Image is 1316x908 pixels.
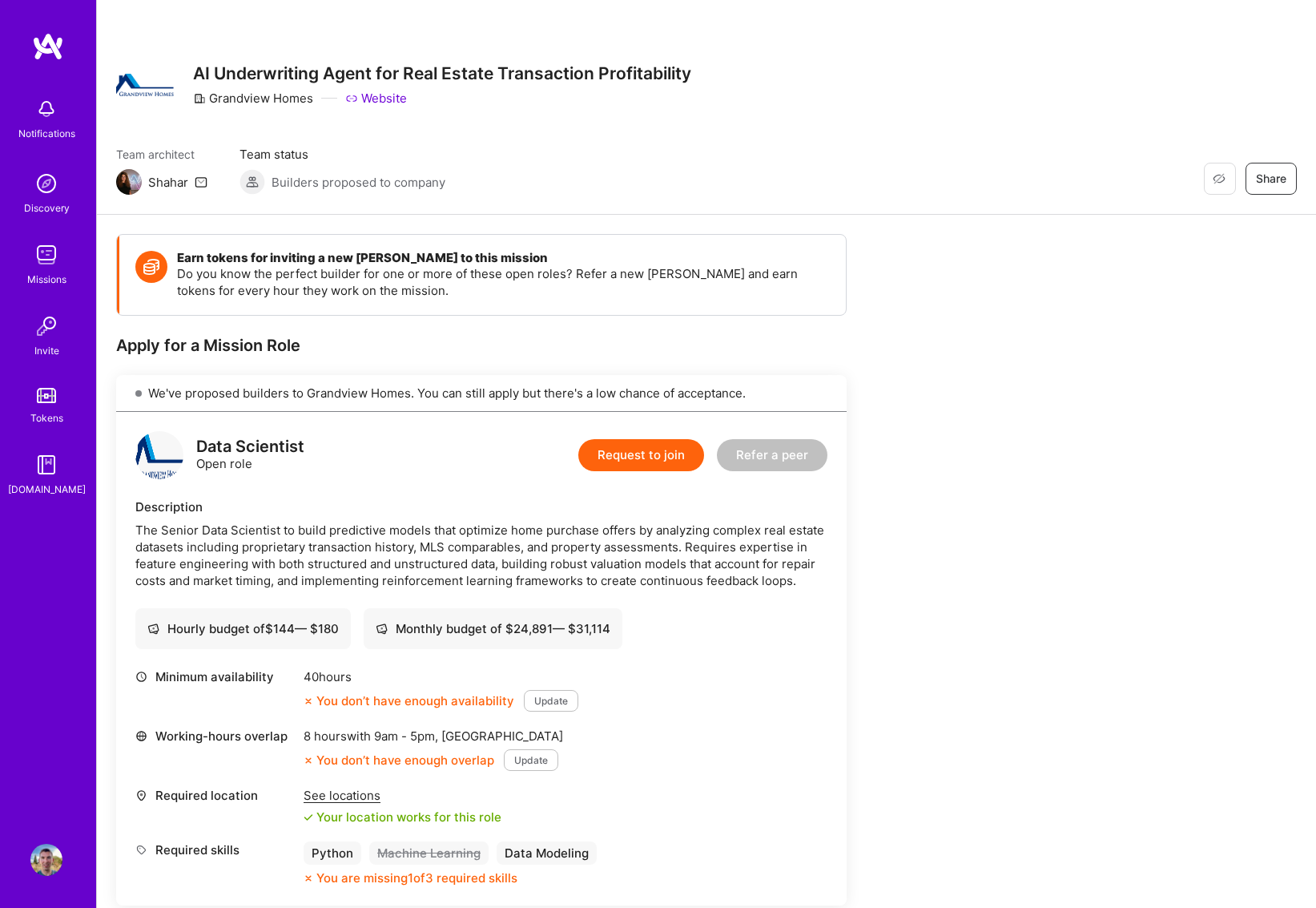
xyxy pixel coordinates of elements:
[304,668,578,685] div: 40 hours
[316,870,517,886] div: You are missing 1 of 3 required skills
[24,200,70,216] div: Discovery
[1213,172,1225,185] i: icon EyeClosed
[177,251,830,265] h4: Earn tokens for inviting a new [PERSON_NAME] to this mission
[116,146,207,163] span: Team architect
[116,169,142,195] img: Team Architect
[37,388,56,403] img: tokens
[135,668,296,685] div: Minimum availability
[376,620,610,637] div: Monthly budget of $ 24,891 — $ 31,114
[34,342,59,359] div: Invite
[272,174,445,191] span: Builders proposed to company
[239,169,265,195] img: Builders proposed to company
[1256,171,1286,187] span: Share
[147,620,339,637] div: Hourly budget of $ 144 — $ 180
[304,787,501,804] div: See locations
[304,874,313,883] i: icon CloseOrange
[195,176,207,188] i: icon Mail
[148,174,188,191] div: Shahar
[135,841,296,858] div: Required skills
[304,728,563,745] div: 8 hours with [GEOGRAPHIC_DATA]
[304,752,494,769] div: You don’t have enough overlap
[27,271,66,288] div: Missions
[369,841,489,865] div: Machine Learning
[116,335,847,356] div: Apply for a Mission Role
[304,696,313,706] i: icon CloseOrange
[578,439,704,471] button: Request to join
[26,844,66,876] a: User Avatar
[304,809,501,825] div: Your location works for this role
[304,813,313,822] i: icon Check
[30,310,62,342] img: Invite
[135,787,296,804] div: Required location
[135,251,167,283] img: Token icon
[116,375,847,412] div: We've proposed builders to Grandview Homes. You can still apply but there's a low chance of accep...
[193,63,691,83] h3: AI Underwriting Agent for Real Estate Transaction Profitability
[135,730,147,742] i: icon World
[116,74,174,96] img: Company Logo
[30,239,62,271] img: teamwork
[239,146,445,163] span: Team status
[147,623,159,635] i: icon Cash
[717,439,827,471] button: Refer a peer
[135,498,827,515] div: Description
[371,728,441,744] span: 9am - 5pm ,
[8,481,86,498] div: [DOMAIN_NAME]
[196,438,304,455] div: Data Scientist
[135,728,296,745] div: Working-hours overlap
[30,93,62,125] img: bell
[30,410,63,426] div: Tokens
[135,431,183,479] img: logo
[135,844,147,856] i: icon Tag
[30,449,62,481] img: guide book
[304,841,361,865] div: Python
[345,90,407,107] a: Website
[193,92,206,105] i: icon CompanyGray
[30,167,62,200] img: discovery
[196,438,304,472] div: Open role
[376,623,388,635] i: icon Cash
[304,756,313,765] i: icon CloseOrange
[135,789,147,801] i: icon Location
[177,265,830,299] p: Do you know the perfect builder for one or more of these open roles? Refer a new [PERSON_NAME] an...
[32,32,64,61] img: logo
[135,522,827,589] div: The Senior Data Scientist to build predictive models that optimize home purchase offers by analyz...
[193,90,313,107] div: Grandview Homes
[135,671,147,683] i: icon Clock
[30,844,62,876] img: User Avatar
[304,692,514,709] div: You don’t have enough availability
[504,749,558,771] button: Update
[497,841,597,865] div: Data Modeling
[524,690,578,712] button: Update
[18,125,75,142] div: Notifications
[1246,163,1297,195] button: Share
